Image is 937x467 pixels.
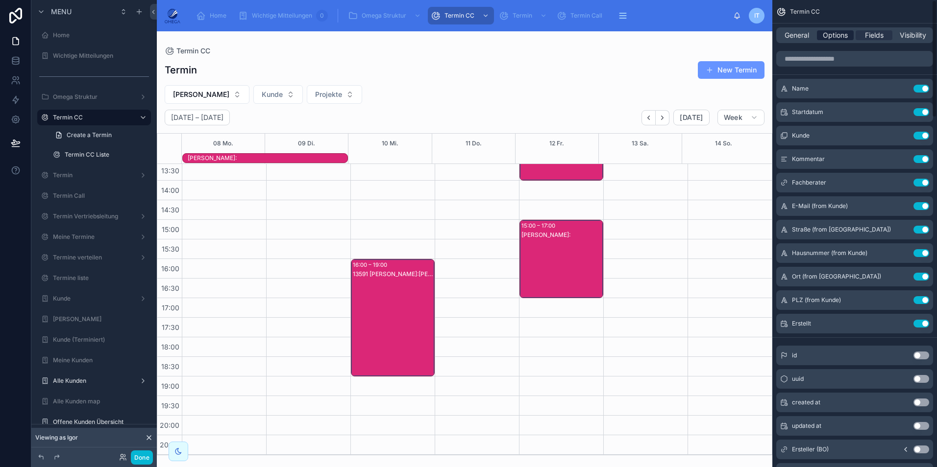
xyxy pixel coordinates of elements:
[790,8,820,16] span: Termin CC
[37,89,151,105] a: Omega Struktur
[823,30,848,40] span: Options
[792,132,810,140] span: Kunde
[37,352,151,368] a: Meine Kunden
[316,10,328,22] div: 0
[900,30,926,40] span: Visibility
[53,31,149,39] label: Home
[428,7,494,24] a: Termin CC
[792,375,804,383] span: uuid
[53,295,135,303] label: Kunde
[53,274,149,282] label: Termine liste
[53,377,135,385] label: Alle Kunden
[53,114,131,121] label: Termin CC
[792,320,811,327] span: Erstellt
[792,202,848,210] span: E-Mail (from Kunde)
[51,7,72,17] span: Menu
[235,7,331,24] a: Wichtige Mitteilungen0
[53,418,149,426] label: Offene Kunden Übersicht
[570,12,602,20] span: Termin Call
[792,398,820,406] span: created at
[792,179,826,187] span: Fachberater
[53,397,149,405] label: Alle Kunden map
[53,52,149,60] label: Wichtige Mitteilungen
[210,12,226,20] span: Home
[53,171,135,179] label: Termin
[792,155,825,163] span: Kommentar
[35,434,78,442] span: Viewing as Igor
[513,12,532,20] span: Termin
[131,450,153,465] button: Done
[37,311,151,327] a: [PERSON_NAME]
[53,356,149,364] label: Meine Kunden
[345,7,426,24] a: Omega Struktur
[362,12,406,20] span: Omega Struktur
[53,315,149,323] label: [PERSON_NAME]
[37,373,151,389] a: Alle Kunden
[37,110,151,125] a: Termin CC
[188,154,347,162] div: [PERSON_NAME]:
[865,30,884,40] span: Fields
[188,5,733,26] div: scrollable content
[792,85,809,93] span: Name
[53,233,135,241] label: Meine Termine
[37,209,151,224] a: Termin Vertriebsleitung
[496,7,552,24] a: Termin
[444,12,474,20] span: Termin CC
[792,226,891,233] span: Straße (from [GEOGRAPHIC_DATA])
[49,147,151,163] a: Termin CC Liste
[188,154,347,163] div: Marco Bringmann Kunde:
[252,12,312,20] span: Wichtige Mitteilungen
[193,7,233,24] a: Home
[37,414,151,430] a: Offene Kunden Übersicht
[37,188,151,204] a: Termin Call
[792,351,797,359] span: id
[37,27,151,43] a: Home
[65,151,149,159] label: Termin CC Liste
[49,127,151,143] a: Create a Termin
[37,48,151,64] a: Wichtige Mitteilungen
[37,229,151,245] a: Meine Termine
[792,273,881,280] span: Ort (from [GEOGRAPHIC_DATA])
[792,249,867,257] span: Hausnummer (from Kunde)
[53,93,135,101] label: Omega Struktur
[754,12,760,20] span: IT
[53,192,149,200] label: Termin Call
[792,108,823,116] span: Startdatum
[37,291,151,306] a: Kunde
[67,131,112,139] span: Create a Termin
[37,270,151,286] a: Termine liste
[165,8,180,23] img: App logo
[792,445,829,453] span: Ersteller (BO)
[37,394,151,409] a: Alle Kunden map
[37,250,151,265] a: Termine verteilen
[53,212,135,220] label: Termin Vertriebsleitung
[37,332,151,348] a: Kunde (Terminiert)
[37,167,151,183] a: Termin
[53,254,135,261] label: Termine verteilen
[792,422,821,430] span: updated at
[53,336,149,344] label: Kunde (Terminiert)
[785,30,809,40] span: General
[554,7,609,24] a: Termin Call
[792,296,841,304] span: PLZ (from Kunde)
